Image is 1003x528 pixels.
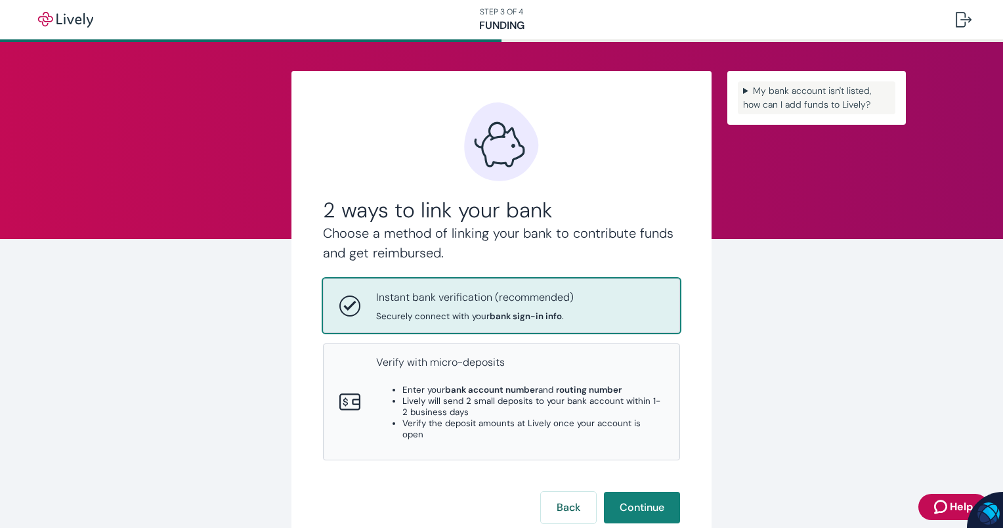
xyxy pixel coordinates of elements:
strong: bank account number [445,384,538,395]
svg: Instant bank verification [339,296,360,317]
span: Help [950,499,973,515]
strong: bank sign-in info [490,311,562,322]
p: Instant bank verification (recommended) [376,290,574,305]
button: Zendesk support iconHelp [918,494,989,520]
span: Securely connect with your . [376,311,574,322]
img: Lively [29,12,102,28]
svg: Micro-deposits [339,391,360,412]
p: Verify with micro-deposits [376,355,664,370]
button: Continue [604,492,680,523]
li: Enter your and [402,384,664,395]
h4: Choose a method of linking your bank to contribute funds and get reimbursed. [323,223,680,263]
strong: routing number [556,384,622,395]
button: Back [541,492,596,523]
summary: My bank account isn't listed, how can I add funds to Lively? [738,81,895,114]
button: Micro-depositsVerify with micro-depositsEnter yourbank account numberand routing numberLively wil... [324,344,679,460]
button: Log out [945,4,982,35]
h2: 2 ways to link your bank [323,197,680,223]
svg: Zendesk support icon [934,499,950,515]
button: Instant bank verificationInstant bank verification (recommended)Securely connect with yourbank si... [324,279,679,332]
li: Lively will send 2 small deposits to your bank account within 1-2 business days [402,395,664,418]
li: Verify the deposit amounts at Lively once your account is open [402,418,664,440]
